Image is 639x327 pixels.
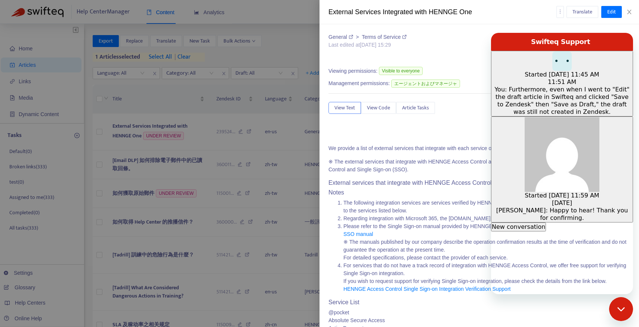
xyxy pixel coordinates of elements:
a: HENNGE Access Control Single Sign-on Integration Verification Support [343,286,510,292]
span: Management permissions: [328,80,390,87]
li: The following integration services are services verified by HENNGE, and the services that can be ... [343,199,630,215]
span: Article Tasks [402,104,429,112]
button: Edit [601,6,622,18]
button: Translate [567,6,598,18]
button: View Text [328,102,361,114]
span: close [626,9,632,15]
a: General [328,34,354,40]
iframe: Button to launch messaging window, conversation in progress [609,297,633,321]
span: View Code [367,104,390,112]
span: more [558,9,563,14]
div: External Services Integrated with HENNGE One [328,7,556,17]
iframe: Messaging window [491,33,633,294]
div: > [328,33,407,41]
button: Article Tasks [396,102,435,114]
button: Close [624,9,635,16]
button: more [556,6,564,18]
span: Visible to everyone [379,67,423,75]
li: For services that do not have a track record of integration with HENNGE Access Control, we offer ... [343,262,630,293]
span: Edit [607,8,616,16]
button: View Code [361,102,396,114]
span: Viewing permissions: [328,67,377,75]
span: Translate [572,8,592,16]
div: Last edited at [DATE] 15:29 [328,41,407,49]
h4: Notes [328,189,630,196]
a: Terms of Service [362,34,407,40]
h4: Service List [328,299,630,306]
li: Please refer to the Single Sign-on manual provided by HENNGE below. ※ The manuals published by ou... [343,222,630,262]
li: Regarding integration with Microsoft 365, the [DOMAIN_NAME] domain issued by Microsoft is not sup... [343,215,630,222]
p: We provide a list of external services that integrate with each service of HENNGE One. [328,144,630,152]
span: View Text [334,104,355,112]
p: ※ The external services that integrate with HENNGE Access Control are services that can be integr... [328,158,630,174]
a: SSO manual [343,231,373,237]
span: エージェントおよびマネージャ [391,80,460,88]
h4: External services that integrate with HENNGE Access Control [328,179,630,186]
